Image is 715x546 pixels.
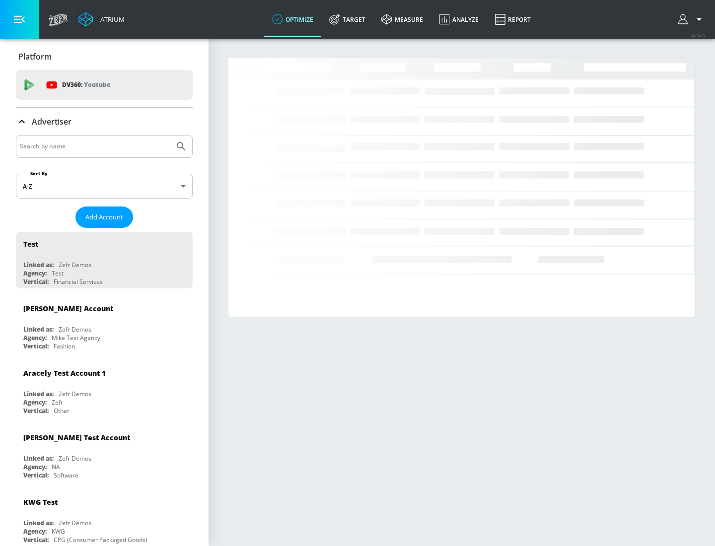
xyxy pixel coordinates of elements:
a: optimize [264,1,321,37]
div: [PERSON_NAME] AccountLinked as:Zefr DemosAgency:Mike Test AgencyVertical:Fashion [16,296,193,353]
p: Youtube [84,79,110,90]
input: Search by name [20,140,170,153]
div: Linked as: [23,454,54,463]
p: Advertiser [32,116,71,127]
div: [PERSON_NAME] Test AccountLinked as:Zefr DemosAgency:NAVertical:Software [16,425,193,482]
div: Agency: [23,463,47,471]
div: Advertiser [16,108,193,136]
div: Fashion [54,342,75,350]
div: Mike Test Agency [52,334,100,342]
div: Linked as: [23,261,54,269]
div: Agency: [23,334,47,342]
span: Add Account [85,211,123,223]
div: Test [52,269,64,277]
div: Agency: [23,269,47,277]
div: NA [52,463,60,471]
a: Report [487,1,539,37]
div: Vertical: [23,536,49,544]
div: Linked as: [23,519,54,527]
div: Zefr Demos [59,325,91,334]
div: Other [54,407,70,415]
label: Sort By [28,170,50,177]
div: Atrium [96,15,125,24]
div: A-Z [16,174,193,199]
div: Zefr Demos [59,519,91,527]
div: Vertical: [23,277,49,286]
div: [PERSON_NAME] Account [23,304,113,313]
a: Atrium [78,12,125,27]
div: Linked as: [23,390,54,398]
div: CPG (Consumer Packaged Goods) [54,536,147,544]
div: Financial Services [54,277,103,286]
div: [PERSON_NAME] Test Account [23,433,130,442]
div: Zefr Demos [59,261,91,269]
p: Platform [18,51,52,62]
div: KWG Test [23,497,58,507]
div: Agency: [23,527,47,536]
span: v 4.24.0 [691,33,705,38]
div: Software [54,471,78,479]
div: Zefr [52,398,63,407]
a: Analyze [431,1,487,37]
div: Vertical: [23,342,49,350]
div: Vertical: [23,471,49,479]
div: Zefr Demos [59,390,91,398]
div: TestLinked as:Zefr DemosAgency:TestVertical:Financial Services [16,232,193,288]
div: Test [23,239,38,249]
div: Vertical: [23,407,49,415]
div: Zefr Demos [59,454,91,463]
a: measure [373,1,431,37]
button: Add Account [75,206,133,228]
div: Aracely Test Account 1 [23,368,106,378]
div: Linked as: [23,325,54,334]
div: Aracely Test Account 1Linked as:Zefr DemosAgency:ZefrVertical:Other [16,361,193,417]
div: Agency: [23,398,47,407]
p: DV360: [62,79,110,90]
a: Target [321,1,373,37]
div: Platform [16,43,193,70]
div: KWG [52,527,65,536]
div: DV360: Youtube [16,70,193,100]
